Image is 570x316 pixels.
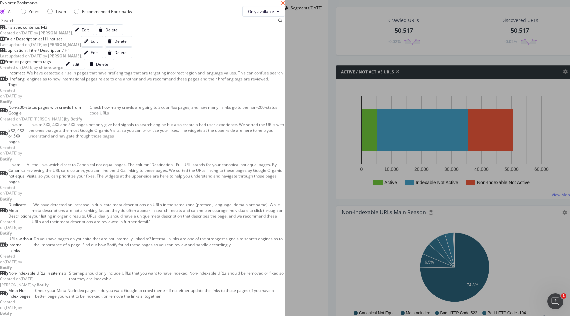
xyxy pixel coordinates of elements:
div: Yours [29,9,39,14]
div: Delete [96,61,108,67]
div: Links to 3XX, 4XX and 5XX pages not only give bad signals to search engine but also create a bad ... [28,122,285,162]
div: Non-200-status pages with crawls from Google [8,104,90,116]
button: Edit [72,24,94,35]
span: Only available [248,9,274,14]
div: Delete [114,38,127,44]
button: Edit [81,47,103,58]
button: Delete [105,36,132,47]
div: Edit [82,27,89,33]
div: Domaine: [DOMAIN_NAME] [17,17,75,23]
div: All the links which direct to Canonical not equal pages. The column 'Destination - Full URL' stan... [27,162,285,202]
button: Delete [105,47,132,58]
div: Domaine [35,39,51,44]
div: We have detected a rise in pages that have hreflang tags that are targeting incorrect region and ... [27,70,285,104]
div: Delete [105,27,118,33]
div: Incorrect Hreflang Tags [8,70,27,87]
div: Non-Indexable URLs in sitemap [8,270,66,276]
div: Edit [91,38,98,44]
div: Mots-clés [84,39,101,44]
div: Title / Description et H1 not set [5,36,62,42]
div: Urls avec contenus lvl3 [5,24,47,30]
button: Edit [63,59,85,69]
div: Product pages meta tags [5,59,51,64]
b: [PERSON_NAME] [48,42,81,47]
div: Edit [91,50,98,55]
iframe: Intercom live chat [547,293,563,309]
button: Delete [96,24,123,35]
div: Duplicate Meta Descriptions [8,202,32,219]
div: All [8,9,13,14]
button: Edit [81,36,103,47]
button: Delete [87,59,114,69]
div: Team [47,9,66,14]
b: [PERSON_NAME] [48,53,81,59]
img: tab_keywords_by_traffic_grey.svg [77,39,82,44]
b: Botify [37,282,49,288]
img: logo_orange.svg [11,11,16,16]
div: Recommended Bookmarks [74,9,132,14]
div: "We have detected an increase in duplicate meta descriptions on URLs in the same zone (protocol, ... [32,202,285,236]
div: Edit [72,61,79,67]
img: website_grey.svg [11,17,16,23]
button: Only available [242,6,285,17]
div: Duplication : Title / Description / H1 [5,47,70,53]
div: Delete [114,50,127,55]
div: URLs without Internal Inlinks [8,236,34,253]
div: Links to 3XX, 4XX or 5XX pages [8,122,28,145]
div: Sitemap should only include URLs that you want to have indexed. Non-Indexable URLs should be remo... [69,270,285,287]
b: [PERSON_NAME] [39,30,72,36]
div: Meta No-index pages [8,288,35,299]
span: 1 [561,293,566,299]
div: Recommended Bookmarks [82,9,132,14]
div: Yours [21,9,39,14]
img: tab_domain_overview_orange.svg [28,39,33,44]
div: Link to Canonical not equal pages [8,162,27,185]
b: chiara.targa [39,64,63,70]
div: v 4.0.25 [19,11,33,16]
b: Botify [70,116,82,122]
div: Team [55,9,66,14]
div: Do you have pages on your site that are not internally linked to? Internal inlinks are one of the... [34,236,285,270]
div: Check how many crawls are going to 3xx or 4xx pages, and how many inlinks go to the non-200-statu... [90,104,285,121]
